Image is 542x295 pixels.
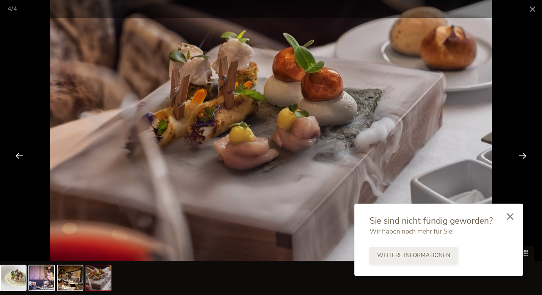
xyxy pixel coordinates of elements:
span: Sie sind nicht fündig geworden? [370,215,493,227]
span: Wir haben noch mehr für Sie! [370,227,454,236]
img: csm_15_Restaurant_1b8f36ecfb.jpg [29,265,54,290]
img: csm_LUNARIS_FOOD_0030_1c12707936.jpg [86,265,111,290]
span: Weitere Informationen [377,251,450,259]
span: 4 [13,5,17,13]
span: 4 [8,5,11,13]
a: Weitere Informationen [370,247,458,264]
img: csm_15_Restaurant_3_9272b8f93d.jpg [58,265,83,290]
img: csm_LUNARIS_FOOD_0080_bde7a7eea2.jpg [1,265,26,290]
